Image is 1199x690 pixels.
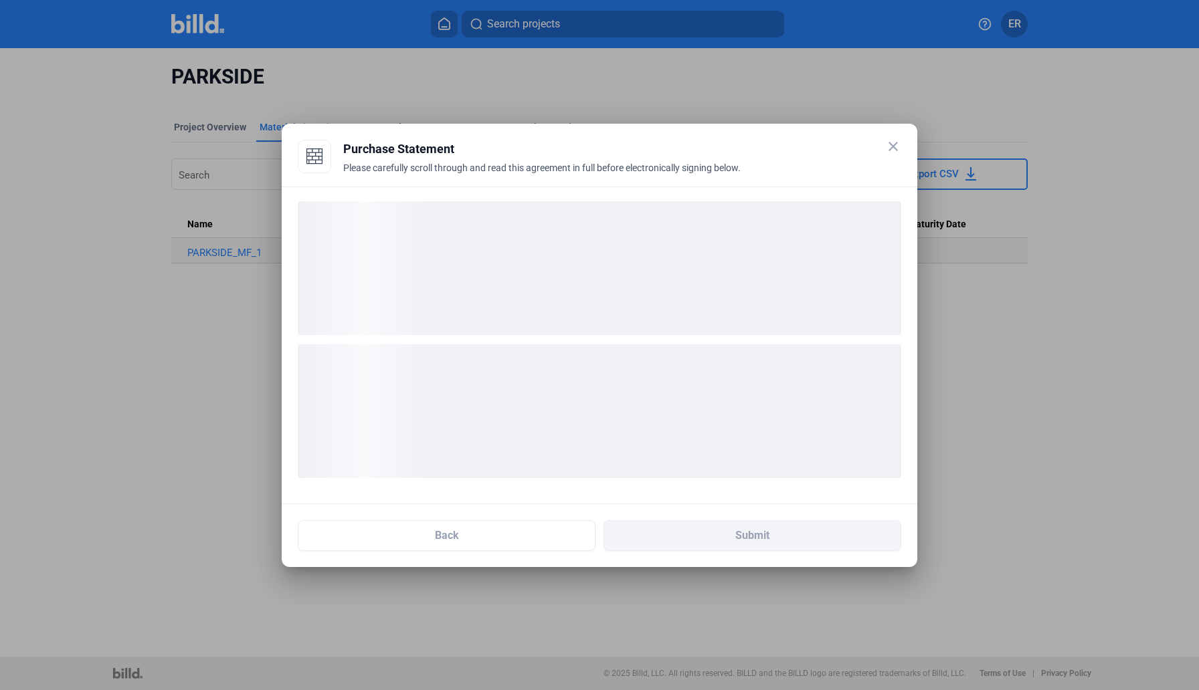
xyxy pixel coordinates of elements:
mat-icon: close [885,138,901,154]
div: Purchase Statement [343,140,901,158]
div: loading [298,201,901,335]
div: Please carefully scroll through and read this agreement in full before electronically signing below. [343,161,901,191]
button: Back [298,520,595,551]
button: Submit [604,520,901,551]
div: loading [298,344,901,478]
